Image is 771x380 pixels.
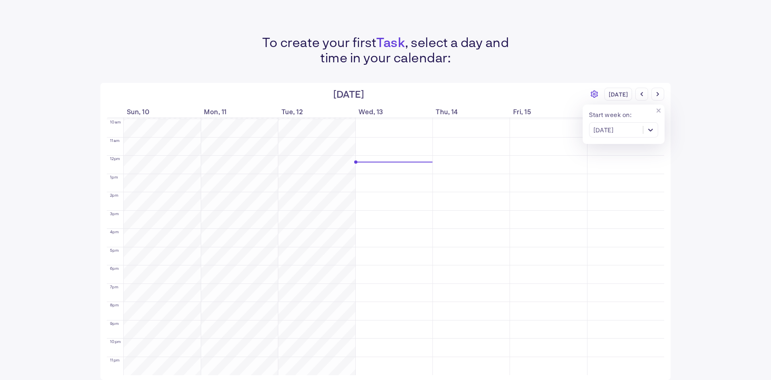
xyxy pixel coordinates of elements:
div: 4pm [110,230,119,234]
div: 7pm [110,285,119,289]
span: Start week on : [589,111,658,118]
div: [DATE] [604,88,632,101]
div: 10pm [110,339,121,343]
a: Tue, 12 [281,107,355,116]
div: 11am [110,138,120,142]
div: 6pm [110,266,119,270]
a: Fri, 15 [513,107,587,116]
a: Mon, 11 [204,107,278,116]
div: 3pm [110,212,119,216]
div: 8pm [110,303,119,307]
a: Thu, 14 [436,107,510,116]
div: 10am [110,120,121,124]
div: 1pm [110,175,118,179]
div: 5pm [110,248,119,252]
a: Sun, 10 [127,107,201,116]
strong: Task [376,34,405,49]
div: 12pm [110,156,120,160]
div: 9pm [110,321,119,325]
div: 2pm [110,193,119,197]
div: 11pm [110,358,120,362]
a: Wed, 13 [359,107,432,116]
div: [DATE] [333,88,364,101]
div: [DATE] [594,126,613,134]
